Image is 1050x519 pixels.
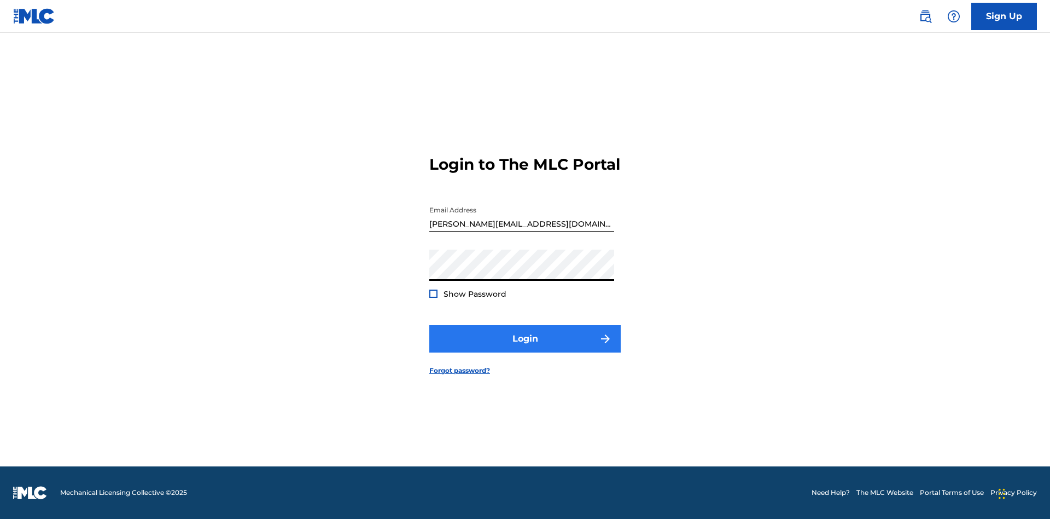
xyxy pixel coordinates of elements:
img: search [919,10,932,23]
a: Sign Up [971,3,1037,30]
a: Portal Terms of Use [920,488,984,498]
span: Show Password [444,289,506,299]
a: Need Help? [812,488,850,498]
span: Mechanical Licensing Collective © 2025 [60,488,187,498]
h3: Login to The MLC Portal [429,155,620,174]
a: The MLC Website [856,488,913,498]
button: Login [429,325,621,353]
a: Forgot password? [429,366,490,376]
img: MLC Logo [13,8,55,24]
div: Drag [999,477,1005,510]
img: f7272a7cc735f4ea7f67.svg [599,332,612,345]
a: Public Search [914,5,936,27]
a: Privacy Policy [990,488,1037,498]
iframe: Chat Widget [995,466,1050,519]
div: Help [943,5,965,27]
img: help [947,10,960,23]
img: logo [13,486,47,499]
